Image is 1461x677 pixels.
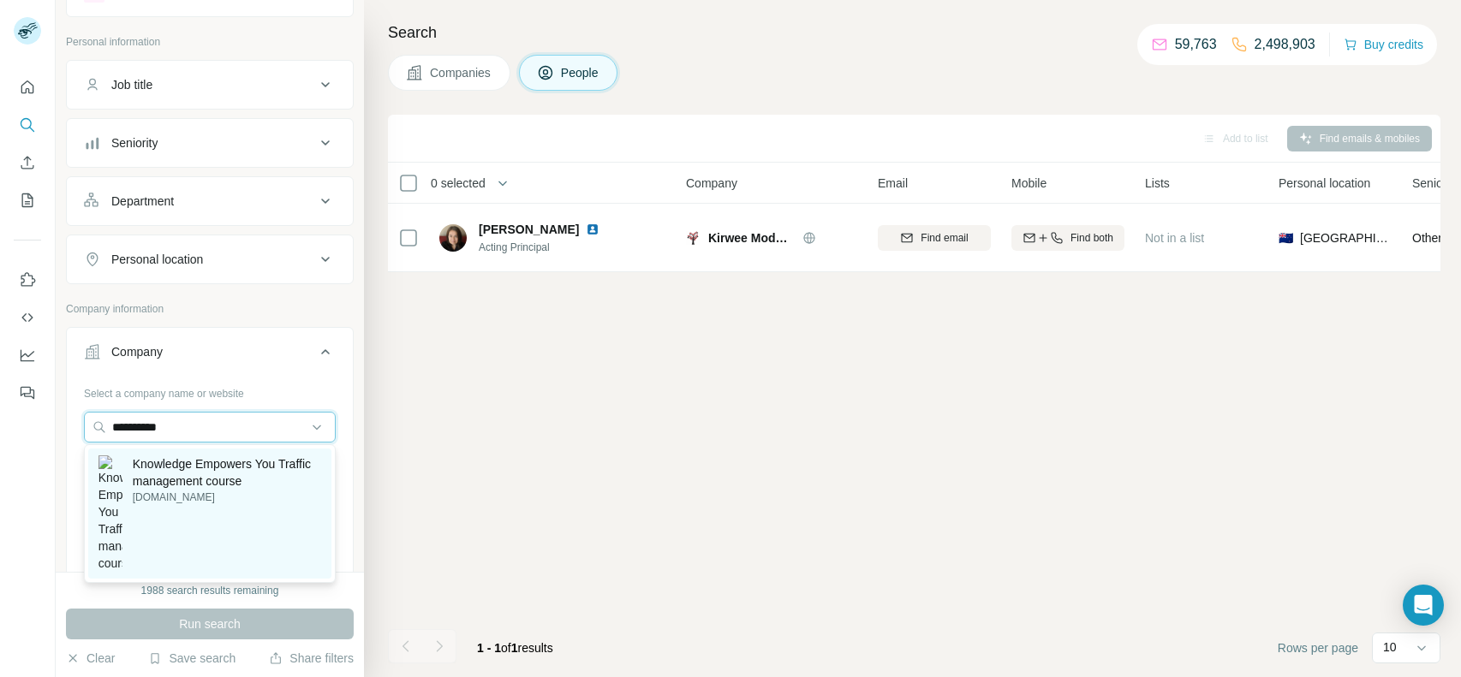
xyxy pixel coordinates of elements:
[14,377,41,408] button: Feedback
[1412,175,1458,192] span: Seniority
[133,490,321,505] p: [DOMAIN_NAME]
[439,224,467,252] img: Avatar
[67,331,353,379] button: Company
[1011,225,1124,251] button: Find both
[141,583,279,598] div: 1988 search results remaining
[921,230,968,246] span: Find email
[1145,231,1204,245] span: Not in a list
[111,343,163,360] div: Company
[14,72,41,103] button: Quick start
[67,239,353,280] button: Personal location
[430,64,492,81] span: Companies
[1070,230,1113,246] span: Find both
[479,240,620,255] span: Acting Principal
[148,650,236,667] button: Save search
[878,175,908,192] span: Email
[269,650,354,667] button: Share filters
[67,122,353,163] button: Seniority
[133,455,321,490] p: Knowledge Empowers You Traffic management course
[686,231,700,245] img: Logo of Kirwee Model School
[14,340,41,371] button: Dashboard
[14,110,41,140] button: Search
[1279,175,1370,192] span: Personal location
[1300,229,1392,246] span: [GEOGRAPHIC_DATA]
[708,229,794,246] span: Kirwee Model School
[111,193,174,210] div: Department
[1278,639,1358,656] span: Rows per page
[1344,33,1423,56] button: Buy credits
[66,301,354,317] p: Company information
[501,641,511,655] span: of
[1383,638,1397,656] p: 10
[67,64,353,105] button: Job title
[479,221,579,238] span: [PERSON_NAME]
[111,251,203,268] div: Personal location
[561,64,600,81] span: People
[14,147,41,178] button: Enrich CSV
[1255,34,1315,55] p: 2,498,903
[686,175,737,192] span: Company
[1403,585,1444,626] div: Open Intercom Messenger
[1412,231,1442,245] span: Other
[477,641,501,655] span: 1 - 1
[1175,34,1217,55] p: 59,763
[1011,175,1047,192] span: Mobile
[511,641,518,655] span: 1
[431,175,486,192] span: 0 selected
[14,264,41,295] button: Use Surfe on LinkedIn
[66,650,115,667] button: Clear
[111,134,158,151] div: Seniority
[66,34,354,50] p: Personal information
[1145,175,1170,192] span: Lists
[388,21,1440,45] h4: Search
[878,225,991,251] button: Find email
[84,379,336,401] div: Select a company name or website
[111,76,152,93] div: Job title
[14,185,41,216] button: My lists
[14,302,41,333] button: Use Surfe API
[586,223,599,236] img: LinkedIn logo
[1279,229,1293,246] span: 🇳🇿
[98,455,122,572] img: Knowledge Empowers You Traffic management course
[67,181,353,222] button: Department
[477,641,553,655] span: results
